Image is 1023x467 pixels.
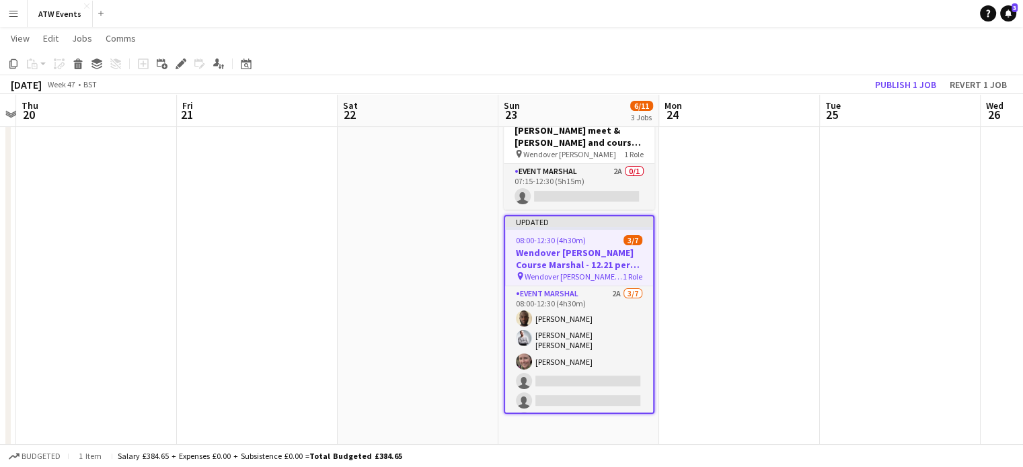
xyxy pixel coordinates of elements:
div: 3 Jobs [631,112,652,122]
span: Thu [22,99,38,112]
span: Wed [986,99,1003,112]
span: Edit [43,32,59,44]
a: Edit [38,30,64,47]
span: Tue [825,99,841,112]
span: 26 [984,107,1003,122]
span: 20 [20,107,38,122]
span: 08:00-12:30 (4h30m) [516,235,586,245]
h3: Wendover [PERSON_NAME] Course Marshal - 12.21 per hour if over 21 [505,247,653,271]
span: Total Budgeted £384.65 [309,451,402,461]
app-card-role: Event Marshal2A3/708:00-12:30 (4h30m)[PERSON_NAME][PERSON_NAME] [PERSON_NAME][PERSON_NAME] [505,286,653,453]
button: Budgeted [7,449,63,464]
h3: [PERSON_NAME] meet & [PERSON_NAME] and course marshal [504,124,654,148]
span: Wendover [PERSON_NAME] Wicked Duathlon & Trail Run [525,271,623,282]
button: Revert 1 job [944,76,1012,93]
app-card-role: Event Marshal2A0/107:15-12:30 (5h15m) [504,164,654,210]
span: Sat [343,99,358,112]
a: Jobs [67,30,98,47]
span: 21 [180,107,193,122]
span: Mon [665,99,682,112]
span: 3/7 [623,235,642,245]
button: ATW Events [28,1,93,27]
span: Wendover [PERSON_NAME] [523,149,616,159]
span: Comms [106,32,136,44]
app-job-card: 07:15-12:30 (5h15m)0/1[PERSON_NAME] meet & [PERSON_NAME] and course marshal Wendover [PERSON_NAME... [504,105,654,210]
span: Fri [182,99,193,112]
div: [DATE] [11,78,42,91]
span: 24 [662,107,682,122]
span: Week 47 [44,79,78,89]
div: Salary £384.65 + Expenses £0.00 + Subsistence £0.00 = [118,451,402,461]
a: Comms [100,30,141,47]
span: 22 [341,107,358,122]
span: 23 [502,107,520,122]
span: 1 item [74,451,106,461]
app-job-card: Updated08:00-12:30 (4h30m)3/7Wendover [PERSON_NAME] Course Marshal - 12.21 per hour if over 21 We... [504,215,654,414]
div: BST [83,79,97,89]
span: 3 [1012,3,1018,12]
span: 6/11 [630,101,653,111]
span: 1 Role [624,149,644,159]
span: Budgeted [22,452,61,461]
span: Jobs [72,32,92,44]
a: 3 [1000,5,1016,22]
div: Updated [505,216,653,227]
span: 25 [823,107,841,122]
a: View [5,30,35,47]
span: 1 Role [623,271,642,282]
button: Publish 1 job [870,76,942,93]
span: View [11,32,30,44]
span: Sun [504,99,520,112]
